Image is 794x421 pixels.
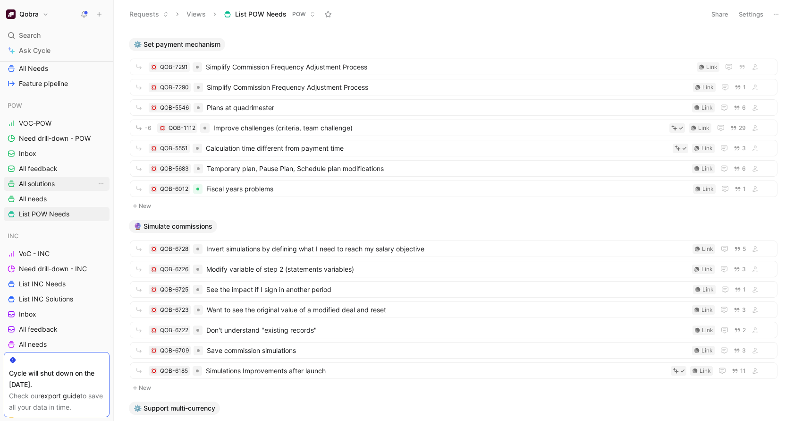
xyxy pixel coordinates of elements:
span: All needs [19,194,47,204]
span: 1 [743,186,746,192]
div: Link [701,103,713,112]
span: Plans at quadrimester [207,102,688,113]
div: QOB-5546 [160,103,189,112]
button: View actions [96,179,106,189]
img: 💢 [151,166,157,172]
a: Feature pipeline [4,77,110,91]
img: 💢 [151,64,157,70]
span: 3 [742,266,746,272]
button: 3 [732,143,748,154]
span: Need drill-down - INC [19,264,87,274]
a: 💢QOB-6185Simulations Improvements after launchLink11 [130,362,777,379]
h1: Qobra [19,10,39,18]
div: QOB-5683 [160,164,189,173]
button: 11 [730,366,748,376]
button: 💢 [151,165,157,172]
button: 💢 [151,368,157,374]
button: 29 [728,123,748,133]
button: 1 [733,184,748,194]
div: QOB-6722 [160,326,188,335]
a: Need drill-down - POW [4,131,110,146]
button: Share [707,8,733,21]
span: Modify variable of step 2 (statements variables) [206,264,688,275]
span: Simplify Commission Frequency Adjustment Process [207,82,689,93]
span: 5 [743,246,746,252]
button: Requests [125,7,173,21]
button: 💢 [151,307,157,313]
div: Link [701,346,713,355]
img: 💢 [151,266,157,272]
span: List POW Needs [19,209,69,219]
button: 1 [733,284,748,295]
div: QOB-1112 [169,123,195,133]
div: Link [700,366,711,376]
span: List INC Solutions [19,294,73,304]
a: Need drill-down - INC [4,262,110,276]
button: 3 [732,264,748,275]
span: List POW Needs [235,9,287,19]
span: 3 [742,348,746,353]
span: Need drill-down - POW [19,134,91,143]
a: List INC Solutions [4,292,110,306]
button: 🔮 Simulate commissions [129,220,217,233]
button: 💢 [151,347,157,354]
span: Invert simulations by defining what I need to reach my salary objective [206,243,689,255]
span: Search [19,30,41,41]
div: QOB-6723 [160,305,189,315]
button: New [129,382,778,394]
a: 💢QOB-7291Simplify Commission Frequency Adjustment ProcessLink [130,59,777,75]
div: QOB-7290 [160,83,189,92]
img: 💢 [151,307,157,313]
a: 💢QOB-5683Temporary plan, Pause Plan, Schedule plan modificationsLink6 [130,160,777,177]
span: 2 [743,327,746,333]
div: Link [701,144,713,153]
button: 6 [732,163,748,174]
span: All solutions [19,179,55,189]
span: Save commission simulations [207,345,688,356]
span: VOC-POW [19,119,51,128]
div: QOB-6728 [160,244,188,254]
span: Don't understand "existing records" [206,325,689,336]
a: Ask Cycle [4,43,110,58]
button: 💢 [151,286,157,293]
a: List POW Needs [4,207,110,221]
button: 3 [732,345,748,356]
span: Want to see the original value of a modified deal and reset [207,304,688,316]
span: 3 [742,146,746,151]
span: All Needs [19,64,48,73]
button: New [129,200,778,212]
div: INCVoC - INCNeed drill-down - INCList INC NeedsList INC SolutionsInboxAll feedbackAll needs [4,229,110,352]
button: ⚙️ Set payment mechanism [129,38,225,51]
button: 💢 [151,104,157,111]
a: 💢QOB-6728Invert simulations by defining what I need to reach my salary objectiveLink5 [130,241,777,257]
a: Inbox [4,146,110,161]
button: Views [182,7,210,21]
span: Fiscal years problems [206,183,689,195]
span: 6 [742,166,746,172]
button: ⚙️ Support multi-currency [129,402,220,415]
span: Simulations Improvements after launch [206,365,667,377]
a: 💢QOB-5546Plans at quadrimesterLink6 [130,99,777,116]
span: Improve challenges (criteria, team challenge) [213,122,666,134]
button: QobraQobra [4,8,51,21]
div: Cycle will shut down on the [DATE]. [9,368,104,390]
span: See the impact if I sign in another period [206,284,689,295]
button: 3 [732,305,748,315]
button: 💢 [151,84,157,91]
button: 💢 [151,327,157,334]
button: 💢 [159,125,166,131]
button: 💢 [151,186,157,192]
span: 1 [743,85,746,90]
div: QOB-6726 [160,265,188,274]
div: Link [702,285,714,294]
span: Inbox [19,309,36,319]
a: 💢QOB-6726Modify variable of step 2 (statements variables)Link3 [130,261,777,277]
span: ⚙️ Set payment mechanism [134,40,220,49]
